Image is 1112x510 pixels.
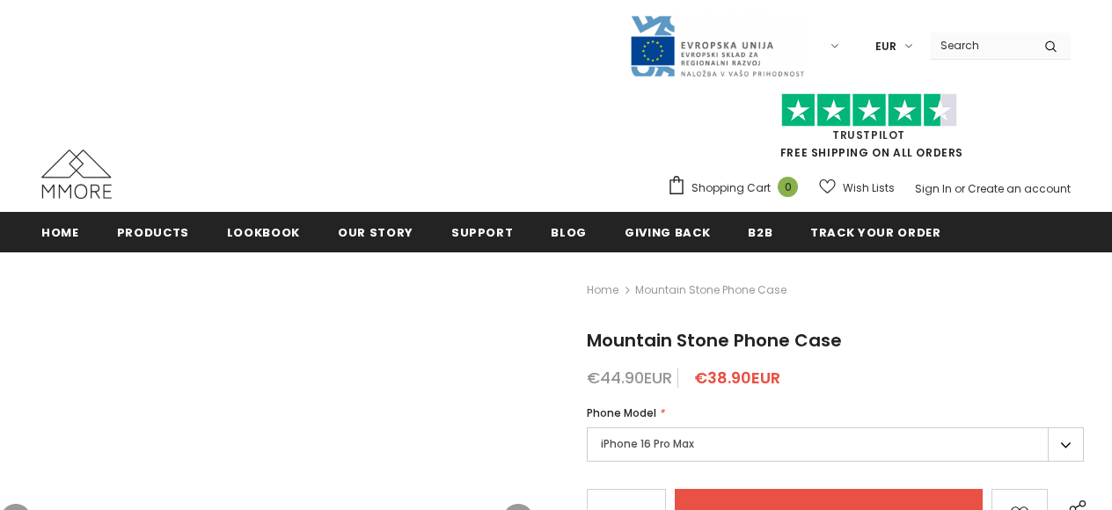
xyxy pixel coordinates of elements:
span: Giving back [625,224,710,241]
a: B2B [748,212,772,251]
span: FREE SHIPPING ON ALL ORDERS [667,101,1071,160]
a: Home [41,212,79,251]
span: Our Story [338,224,413,241]
img: Javni Razpis [629,14,805,78]
input: Search Site [930,33,1031,58]
span: Shopping Cart [691,179,771,197]
a: Giving back [625,212,710,251]
a: Products [117,212,189,251]
a: Create an account [968,181,1071,196]
span: Blog [551,224,587,241]
img: MMORE Cases [41,149,112,199]
a: Home [587,280,618,301]
img: Trust Pilot Stars [781,93,957,127]
span: support [451,224,514,241]
a: Lookbook [227,212,300,251]
span: Wish Lists [843,179,895,197]
span: Phone Model [587,405,656,420]
span: Mountain Stone Phone Case [635,280,786,301]
a: support [451,212,514,251]
span: Home [41,224,79,241]
label: iPhone 16 Pro Max [587,427,1084,462]
span: B2B [748,224,772,241]
span: 0 [778,177,798,197]
span: €38.90EUR [694,367,780,389]
span: Products [117,224,189,241]
a: Sign In [915,181,952,196]
span: €44.90EUR [587,367,672,389]
a: Wish Lists [819,172,895,203]
a: Javni Razpis [629,38,805,53]
span: EUR [875,38,896,55]
a: Our Story [338,212,413,251]
a: Trustpilot [832,127,905,142]
a: Shopping Cart 0 [667,175,807,201]
a: Blog [551,212,587,251]
span: or [955,181,965,196]
a: Track your order [810,212,940,251]
span: Mountain Stone Phone Case [587,328,842,353]
span: Lookbook [227,224,300,241]
span: Track your order [810,224,940,241]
